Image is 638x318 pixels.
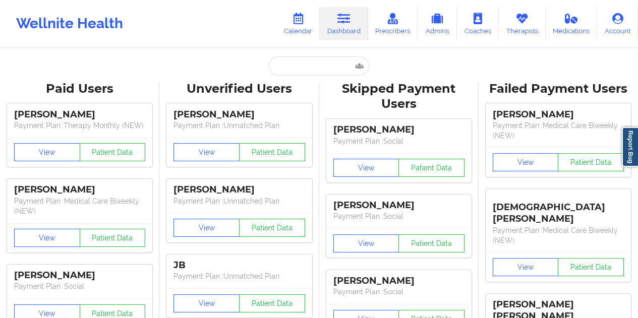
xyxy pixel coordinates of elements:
[333,124,465,136] div: [PERSON_NAME]
[493,225,624,245] p: Payment Plan : Medical Care Biweekly (NEW)
[499,7,546,40] a: Therapists
[333,159,399,177] button: View
[14,109,145,120] div: [PERSON_NAME]
[173,271,305,281] p: Payment Plan : Unmatched Plan
[173,184,305,196] div: [PERSON_NAME]
[333,234,399,252] button: View
[457,7,499,40] a: Coaches
[320,7,368,40] a: Dashboard
[166,81,312,97] div: Unverified Users
[173,260,305,271] div: JB
[14,120,145,131] p: Payment Plan : Therapy Monthly (NEW)
[173,294,240,312] button: View
[14,184,145,196] div: [PERSON_NAME]
[546,7,598,40] a: Medications
[597,7,638,40] a: Account
[173,120,305,131] p: Payment Plan : Unmatched Plan
[622,127,638,167] a: Report Bug
[333,211,465,221] p: Payment Plan : Social
[333,275,465,287] div: [PERSON_NAME]
[173,219,240,237] button: View
[333,136,465,146] p: Payment Plan : Social
[493,153,559,171] button: View
[326,81,472,112] div: Skipped Payment Users
[333,287,465,297] p: Payment Plan : Social
[14,281,145,291] p: Payment Plan : Social
[558,153,624,171] button: Patient Data
[14,229,80,247] button: View
[493,109,624,120] div: [PERSON_NAME]
[7,81,152,97] div: Paid Users
[368,7,418,40] a: Prescribers
[173,196,305,206] p: Payment Plan : Unmatched Plan
[398,234,465,252] button: Patient Data
[239,143,305,161] button: Patient Data
[418,7,457,40] a: Admins
[14,196,145,216] p: Payment Plan : Medical Care Biweekly (NEW)
[493,258,559,276] button: View
[493,194,624,225] div: [DEMOGRAPHIC_DATA][PERSON_NAME]
[558,258,624,276] button: Patient Data
[173,143,240,161] button: View
[14,270,145,281] div: [PERSON_NAME]
[398,159,465,177] button: Patient Data
[493,120,624,141] p: Payment Plan : Medical Care Biweekly (NEW)
[239,294,305,312] button: Patient Data
[333,200,465,211] div: [PERSON_NAME]
[80,143,146,161] button: Patient Data
[14,143,80,161] button: View
[80,229,146,247] button: Patient Data
[173,109,305,120] div: [PERSON_NAME]
[486,81,631,97] div: Failed Payment Users
[276,7,320,40] a: Calendar
[239,219,305,237] button: Patient Data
